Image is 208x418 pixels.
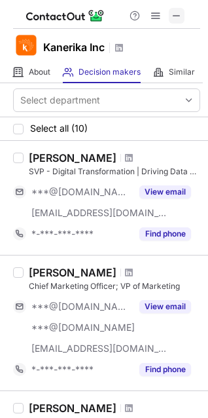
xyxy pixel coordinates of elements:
[139,300,191,313] button: Reveal Button
[26,8,105,24] img: ContactOut v5.3.10
[31,301,131,313] span: ***@[DOMAIN_NAME]
[169,67,195,77] span: Similar
[29,67,50,77] span: About
[139,227,191,240] button: Reveal Button
[30,123,88,134] span: Select all (10)
[43,39,105,55] h1: Kanerika Inc
[139,363,191,376] button: Reveal Button
[13,32,39,58] img: 1e51a3279b0a298c7c5f87e21b49d6fa
[29,166,200,178] div: SVP - Digital Transformation | Driving Data & AI Growth
[31,343,167,354] span: [EMAIL_ADDRESS][DOMAIN_NAME]
[78,67,141,77] span: Decision makers
[139,185,191,199] button: Reveal Button
[29,280,200,292] div: Chief Marketing Officer; VP of Marketing
[31,186,131,198] span: ***@[DOMAIN_NAME]
[29,151,116,164] div: [PERSON_NAME]
[29,266,116,279] div: [PERSON_NAME]
[20,94,100,107] div: Select department
[31,322,135,333] span: ***@[DOMAIN_NAME]
[31,207,167,219] span: [EMAIL_ADDRESS][DOMAIN_NAME]
[29,402,116,415] div: [PERSON_NAME]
